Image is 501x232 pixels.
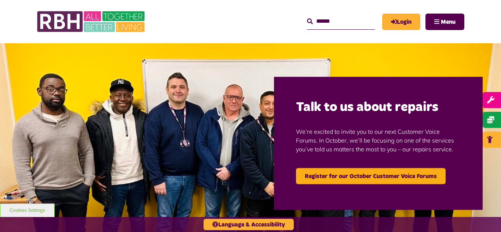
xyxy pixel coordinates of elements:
[441,19,456,25] span: Menu
[296,116,461,164] p: We’re excited to invite you to our next Customer Voice Forums. In October, we’ll be focusing on o...
[382,14,420,30] a: MyRBH
[37,7,147,36] img: RBH
[204,219,294,230] button: Language & Accessibility
[425,14,464,30] button: Navigation
[296,168,446,184] a: Register for our October Customer Voice Forums
[296,99,461,116] h2: Talk to us about repairs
